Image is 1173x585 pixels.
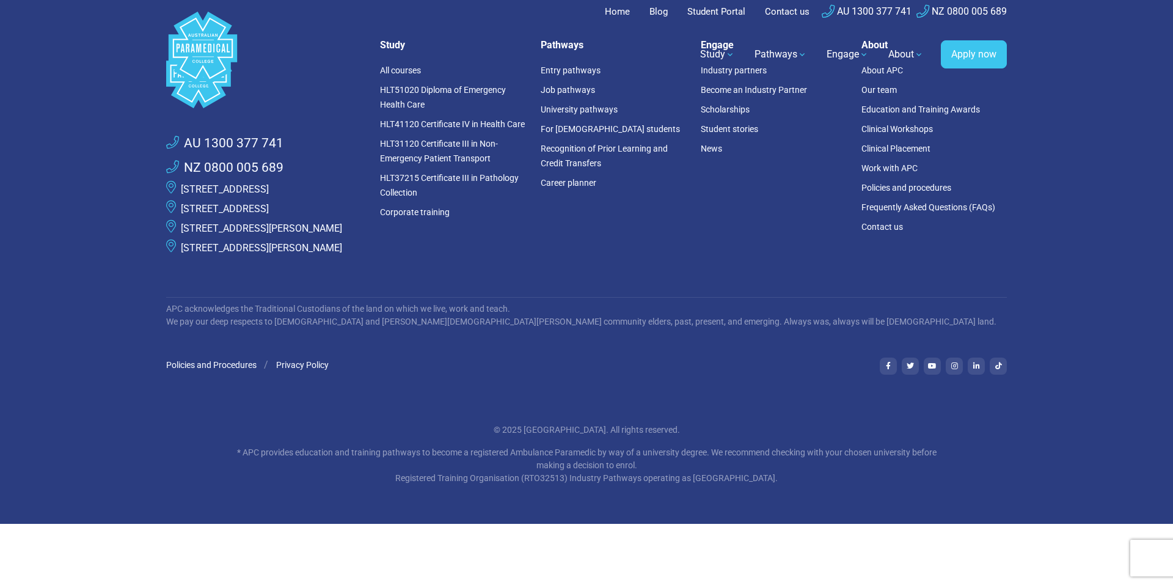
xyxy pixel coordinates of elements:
[541,105,618,114] a: University pathways
[747,37,814,72] a: Pathways
[861,222,903,232] a: Contact us
[166,134,283,153] a: AU 1300 377 741
[541,178,596,188] a: Career planner
[701,144,722,153] a: News
[819,37,876,72] a: Engage
[881,37,931,72] a: About
[181,242,342,254] a: [STREET_ADDRESS][PERSON_NAME]
[541,124,680,134] a: For [DEMOGRAPHIC_DATA] students
[541,144,668,168] a: Recognition of Prior Learning and Credit Transfers
[861,202,995,212] a: Frequently Asked Questions (FAQs)
[861,163,918,173] a: Work with APC
[276,360,329,370] a: Privacy Policy
[181,183,269,195] a: [STREET_ADDRESS]
[861,183,951,193] a: Policies and procedures
[861,124,933,134] a: Clinical Workshops
[229,446,944,485] p: * APC provides education and training pathways to become a registered Ambulance Paramedic by way ...
[181,203,269,215] a: [STREET_ADDRESS]
[701,105,750,114] a: Scholarships
[693,37,742,72] a: Study
[380,119,525,129] a: HLT41120 Certificate IV in Health Care
[861,144,930,153] a: Clinical Placement
[380,207,450,217] a: Corporate training
[941,40,1007,68] a: Apply now
[181,223,342,234] a: [STREET_ADDRESS][PERSON_NAME]
[380,139,498,163] a: HLT31120 Certificate III in Non-Emergency Patient Transport
[229,424,944,436] p: © 2025 [GEOGRAPHIC_DATA]. All rights reserved.
[166,158,283,178] a: NZ 0800 005 689
[166,24,239,86] a: Australian Paramedical College
[861,105,980,114] a: Education and Training Awards
[380,173,519,197] a: HLT37215 Certificate III in Pathology Collection
[822,6,912,17] a: AU 1300 377 741
[916,6,1007,17] a: NZ 0800 005 689
[701,124,758,134] a: Student stories
[166,360,257,370] a: Policies and Procedures
[166,303,1007,328] p: APC acknowledges the Traditional Custodians of the land on which we live, work and teach. We pay ...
